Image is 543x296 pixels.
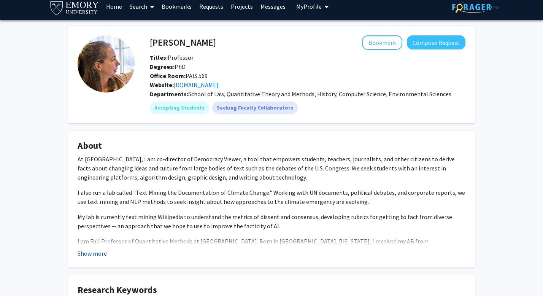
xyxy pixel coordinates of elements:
h4: Research Keywords [78,285,465,296]
b: Titles: [150,54,168,61]
img: ForagerOne Logo [452,1,500,13]
iframe: Chat [6,262,32,290]
button: Show more [78,249,107,258]
span: School of Law, Quantitative Theory and Methods, History, Computer Science, Environmental Sciences [188,90,451,98]
p: I am Full Professor of Quantitative Methods at [GEOGRAPHIC_DATA]. Born in [GEOGRAPHIC_DATA], [US_... [78,237,465,273]
b: Office Room: [150,72,186,80]
span: Professor [150,54,194,61]
span: PAIS 569 [150,72,208,80]
b: Degrees: [150,63,175,70]
b: Departments: [150,90,188,98]
h4: About [78,140,465,151]
p: I also run a lab called "Text Mining the Documentation of Climate Change." Working with UN docume... [78,188,465,206]
p: At [GEOGRAPHIC_DATA], I am co-director of Democracy Viewer, a tool that empowers students, teache... [78,154,465,182]
button: Compose Request to Jo Guldi [407,35,465,49]
h4: [PERSON_NAME] [150,35,216,49]
span: PhD [150,63,186,70]
a: Opens in a new tab [174,81,219,89]
p: My lab is currently text mining Wikipedia to understand the metrics of dissent and consensus, dev... [78,212,465,231]
mat-chip: Seeking Faculty Collaborators [212,102,298,114]
span: My Profile [296,3,322,10]
img: Profile Picture [78,35,135,92]
button: Add Jo Guldi to Bookmarks [362,35,402,50]
mat-chip: Accepting Students [150,102,209,114]
b: Website: [150,81,174,89]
